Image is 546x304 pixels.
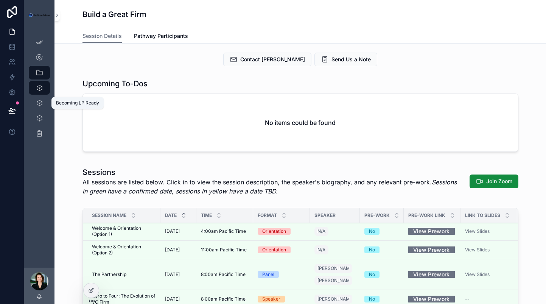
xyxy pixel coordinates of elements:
[92,271,126,277] span: The Partnership
[240,56,305,63] span: Contact [PERSON_NAME]
[465,247,490,253] a: View Slides
[364,246,399,253] a: No
[408,244,455,256] a: View Prework
[165,247,192,253] a: [DATE]
[465,271,513,277] a: View Slides
[317,296,349,302] span: [PERSON_NAME]
[314,276,352,285] a: [PERSON_NAME]
[92,212,126,218] span: Session Name
[408,296,456,302] a: View Prework
[262,296,280,302] div: Speaker
[465,228,513,234] a: View Slides
[201,228,249,234] a: 4:00am Pacific Time
[486,178,512,185] span: Join Zoom
[317,228,325,234] span: N/A
[262,228,286,235] div: Orientation
[165,271,192,277] a: [DATE]
[470,175,518,188] button: Join Zoom
[82,178,457,195] em: Sessions in green have a confirmed date, sessions in yellow have a date TBD.
[314,53,377,66] button: Send Us a Note
[369,271,375,278] div: No
[408,212,445,218] span: Pre-work Link
[134,29,188,44] a: Pathway Participants
[465,212,500,218] span: Link to Slides
[82,29,122,44] a: Session Details
[262,246,286,253] div: Orientation
[82,178,462,196] span: All sessions are listed below. Click in to view the session description, the speaker's biography,...
[82,32,122,40] span: Session Details
[134,32,188,40] span: Pathway Participants
[314,244,355,256] a: N/A
[258,246,305,253] a: Orientation
[317,277,349,284] span: [PERSON_NAME]
[165,228,192,234] a: [DATE]
[201,271,249,277] a: 8:00am Pacific Time
[314,262,355,287] a: [PERSON_NAME][PERSON_NAME]
[314,225,355,237] a: N/A
[364,228,399,235] a: No
[369,246,375,253] div: No
[201,296,246,302] span: 8:00am Pacific Time
[465,228,490,234] a: View Slides
[314,212,336,218] span: Speaker
[201,228,246,234] span: 4:00am Pacific Time
[165,212,177,218] span: Date
[92,225,156,237] a: Welcome & Orientation (Option 1)
[317,265,349,271] span: [PERSON_NAME]
[24,30,54,150] div: scrollable content
[317,247,325,253] span: N/A
[314,245,328,254] a: N/A
[408,246,456,253] a: View Prework
[258,296,305,302] a: Speaker
[165,271,180,277] span: [DATE]
[369,228,375,235] div: No
[201,247,249,253] a: 11:00am Pacific Time
[364,212,390,218] span: Pre-work
[408,271,456,278] a: View Prework
[364,296,399,302] a: No
[82,167,462,178] h1: Sessions
[56,100,99,106] div: Becoming LP Ready
[265,118,336,127] h2: No items could be found
[408,228,456,235] a: View Prework
[201,212,212,218] span: Time
[258,271,305,278] a: Panel
[82,9,146,20] h1: Build a Great Firm
[369,296,375,302] div: No
[258,212,277,218] span: Format
[408,225,455,237] a: View Prework
[165,228,180,234] span: [DATE]
[165,296,192,302] a: [DATE]
[29,13,50,17] img: App logo
[331,56,371,63] span: Send Us a Note
[408,268,455,280] a: View Prework
[165,247,180,253] span: [DATE]
[465,296,513,302] a: --
[314,227,328,236] a: N/A
[262,271,274,278] div: Panel
[201,247,247,253] span: 11:00am Pacific Time
[82,78,148,89] h1: Upcoming To-Dos
[465,271,490,277] a: View Slides
[201,296,249,302] a: 8:00am Pacific Time
[201,271,246,277] span: 8:00am Pacific Time
[314,295,352,304] a: [PERSON_NAME]
[92,271,156,277] a: The Partnership
[364,271,399,278] a: No
[314,264,352,273] a: [PERSON_NAME]
[92,244,156,256] a: Welcome & Orientation (Option 2)
[165,296,180,302] span: [DATE]
[223,53,311,66] button: Contact [PERSON_NAME]
[465,296,470,302] span: --
[465,247,513,253] a: View Slides
[258,228,305,235] a: Orientation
